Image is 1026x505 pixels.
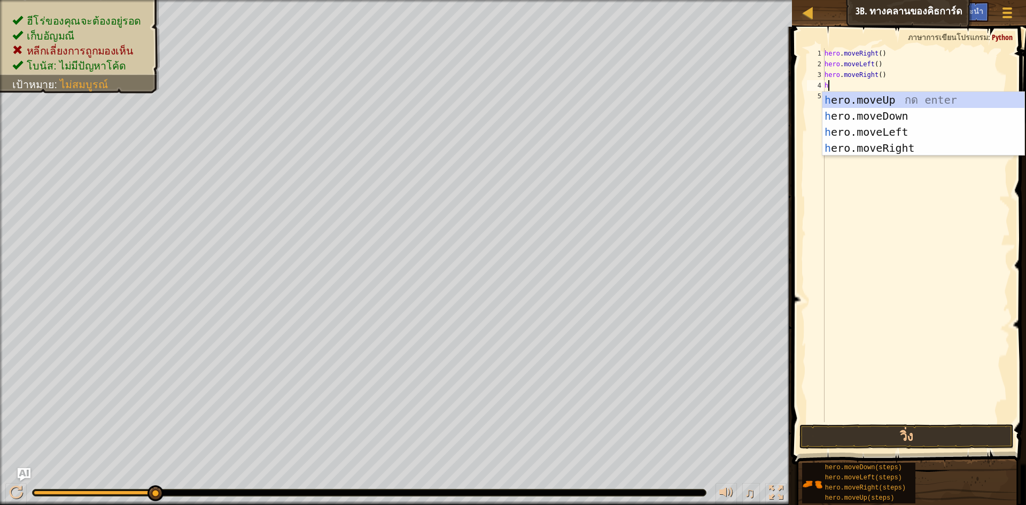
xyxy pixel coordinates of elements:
[60,79,108,90] span: ไม่สมบูรณ์
[27,45,134,57] span: หลีกเลี่ยงการถูกมองเห็น
[988,32,992,42] span: :
[994,2,1021,27] button: แสดงเมนูเกมส์
[992,32,1013,42] span: Python
[908,32,988,42] span: ภาษาการเขียนโปรแกรม
[12,43,149,58] li: หลีกเลี่ยงการถูกมองเห็น
[12,58,149,73] li: โบนัส: ไม่มีปัญหาโค้ด
[12,79,54,90] span: เป้าหมาย
[825,484,906,492] span: hero.moveRight(steps)
[807,91,825,102] div: 5
[807,80,825,91] div: 4
[825,464,902,471] span: hero.moveDown(steps)
[799,424,1014,449] button: วิ่ง
[802,474,822,494] img: portrait.png
[742,483,760,505] button: ♫
[807,48,825,59] div: 1
[27,30,75,42] span: เก็บอัญมณี
[27,60,126,72] span: โบนัส: ไม่มีปัญหาโค้ด
[27,15,141,27] span: ฮีโร่ของคุณจะต้องอยู่รอด
[825,474,902,481] span: hero.moveLeft(steps)
[5,483,27,505] button: Ctrl + P: Pause
[55,79,60,90] span: :
[807,69,825,80] div: 3
[765,483,787,505] button: สลับเป็นเต็มจอ
[12,28,149,43] li: เก็บอัญมณี
[18,468,30,481] button: Ask AI
[744,485,755,501] span: ♫
[950,6,983,16] span: คำแนะนำ
[825,494,895,502] span: hero.moveUp(steps)
[12,13,149,28] li: ฮีโร่ของคุณจะต้องอยู่รอด
[716,483,737,505] button: ปรับระดับเสียง
[807,59,825,69] div: 2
